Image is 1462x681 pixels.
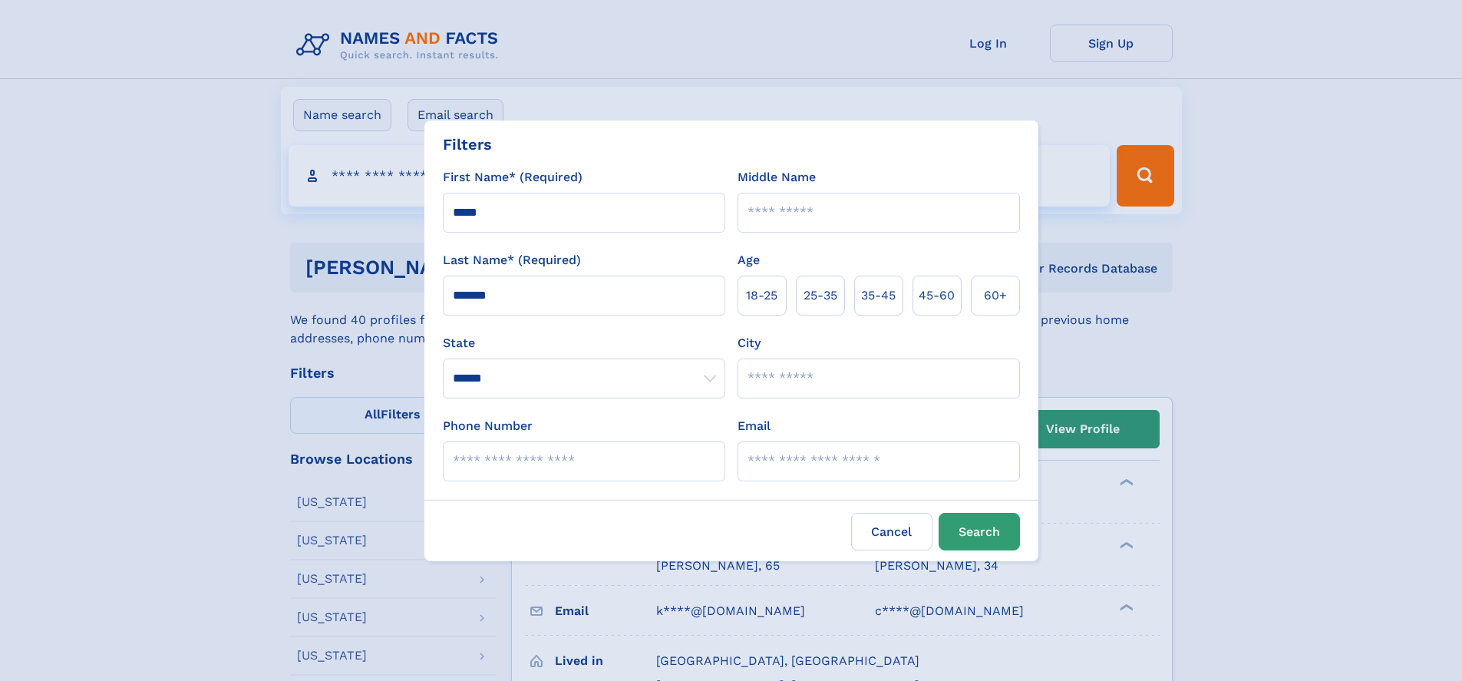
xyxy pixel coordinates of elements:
[919,286,955,305] span: 45‑60
[738,334,761,352] label: City
[738,417,771,435] label: Email
[443,334,725,352] label: State
[443,251,581,269] label: Last Name* (Required)
[984,286,1007,305] span: 60+
[804,286,837,305] span: 25‑35
[746,286,777,305] span: 18‑25
[738,168,816,187] label: Middle Name
[939,513,1020,550] button: Search
[738,251,760,269] label: Age
[443,133,492,156] div: Filters
[861,286,896,305] span: 35‑45
[443,417,533,435] label: Phone Number
[851,513,932,550] label: Cancel
[443,168,582,187] label: First Name* (Required)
